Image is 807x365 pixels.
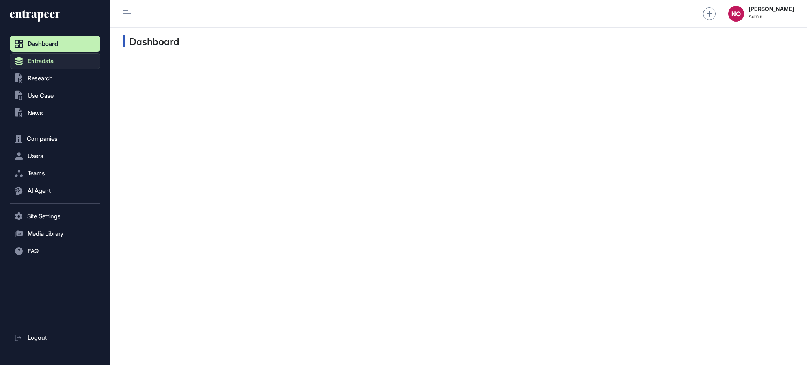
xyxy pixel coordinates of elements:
a: Logout [10,330,100,346]
button: AI Agent [10,183,100,199]
a: Dashboard [10,36,100,52]
span: Use Case [28,93,54,99]
span: Entradata [28,58,54,64]
button: Users [10,148,100,164]
button: NO [728,6,744,22]
span: Users [28,153,43,159]
strong: [PERSON_NAME] [749,6,794,12]
button: Companies [10,131,100,147]
button: Teams [10,166,100,181]
button: News [10,105,100,121]
span: AI Agent [28,188,51,194]
span: Logout [28,335,47,341]
span: Media Library [28,231,63,237]
span: Site Settings [27,213,61,220]
span: FAQ [28,248,39,254]
h3: Dashboard [123,35,179,47]
button: Media Library [10,226,100,242]
span: Teams [28,170,45,177]
button: Entradata [10,53,100,69]
button: Research [10,71,100,86]
button: FAQ [10,243,100,259]
button: Site Settings [10,209,100,224]
span: Admin [749,14,794,19]
span: News [28,110,43,116]
span: Companies [27,136,58,142]
span: Dashboard [28,41,58,47]
button: Use Case [10,88,100,104]
span: Research [28,75,53,82]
